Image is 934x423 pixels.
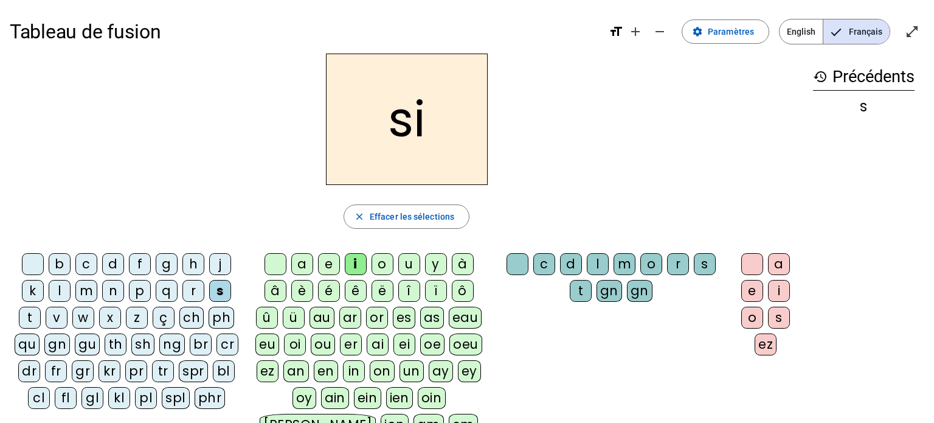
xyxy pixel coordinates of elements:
button: Paramètres [682,19,769,44]
div: qu [15,334,40,355]
div: w [72,307,94,329]
div: ü [283,307,305,329]
button: Effacer les sélections [344,205,469,229]
div: d [560,253,582,275]
div: e [741,280,763,302]
div: sh [131,334,154,355]
div: c [75,253,97,275]
div: ey [458,360,481,382]
div: fl [55,387,77,409]
div: o [741,307,763,329]
div: er [340,334,362,355]
div: s [209,280,231,302]
div: gl [81,387,103,409]
h3: Précédents [813,63,915,91]
div: i [768,280,790,302]
span: Paramètres [708,24,754,39]
div: c [533,253,555,275]
div: as [420,307,444,329]
mat-icon: history [813,69,828,84]
div: dr [18,360,40,382]
div: tr [152,360,174,382]
div: f [129,253,151,275]
div: à [452,253,474,275]
div: a [768,253,790,275]
button: Entrer en plein écran [900,19,924,44]
div: é [318,280,340,302]
div: ien [386,387,413,409]
div: s [694,253,716,275]
div: oy [292,387,316,409]
div: î [398,280,420,302]
div: x [99,307,121,329]
div: in [343,360,365,382]
span: English [780,19,823,44]
div: ez [755,334,777,355]
div: gu [75,334,100,355]
div: ch [179,307,204,329]
div: l [587,253,609,275]
div: oin [418,387,446,409]
div: spl [162,387,190,409]
div: ein [354,387,381,409]
div: on [370,360,395,382]
div: cl [28,387,50,409]
div: m [75,280,97,302]
mat-icon: format_size [609,24,623,39]
div: ï [425,280,447,302]
div: un [400,360,424,382]
div: or [366,307,388,329]
div: t [19,307,41,329]
div: ain [321,387,350,409]
div: y [425,253,447,275]
div: eau [449,307,482,329]
div: a [291,253,313,275]
div: ar [339,307,361,329]
div: l [49,280,71,302]
h1: Tableau de fusion [10,12,599,51]
mat-icon: remove [652,24,667,39]
div: ô [452,280,474,302]
div: j [209,253,231,275]
mat-icon: add [628,24,643,39]
mat-icon: settings [692,26,703,37]
div: pl [135,387,157,409]
div: d [102,253,124,275]
div: â [265,280,286,302]
div: ng [159,334,185,355]
div: th [105,334,126,355]
div: v [46,307,67,329]
div: b [49,253,71,275]
div: e [318,253,340,275]
div: kr [99,360,120,382]
div: phr [195,387,226,409]
div: o [372,253,393,275]
div: s [768,307,790,329]
div: oi [284,334,306,355]
div: ez [257,360,278,382]
div: cr [216,334,238,355]
div: ç [153,307,175,329]
div: en [314,360,338,382]
div: k [22,280,44,302]
div: ê [345,280,367,302]
div: z [126,307,148,329]
div: kl [108,387,130,409]
div: u [398,253,420,275]
div: ë [372,280,393,302]
div: i [345,253,367,275]
div: ai [367,334,389,355]
mat-icon: open_in_full [905,24,919,39]
div: eu [255,334,279,355]
div: ph [209,307,234,329]
div: an [283,360,309,382]
div: ei [393,334,415,355]
div: au [310,307,334,329]
div: è [291,280,313,302]
div: gn [627,280,652,302]
div: ay [429,360,453,382]
div: r [667,253,689,275]
div: pr [125,360,147,382]
h2: si [326,54,488,185]
span: Français [823,19,890,44]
